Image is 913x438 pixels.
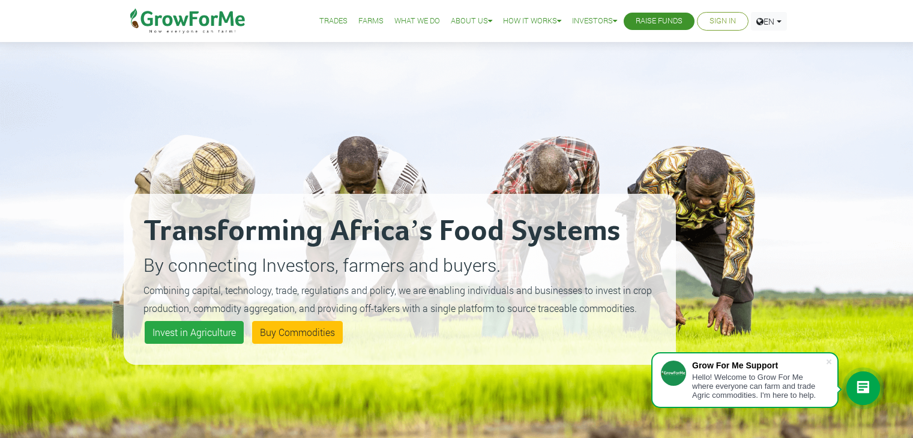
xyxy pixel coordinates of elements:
[358,15,384,28] a: Farms
[143,251,656,278] p: By connecting Investors, farmers and buyers.
[143,284,652,314] small: Combining capital, technology, trade, regulations and policy, we are enabling individuals and bus...
[451,15,492,28] a: About Us
[503,15,561,28] a: How it Works
[710,15,736,28] a: Sign In
[394,15,440,28] a: What We Do
[692,361,825,370] div: Grow For Me Support
[572,15,617,28] a: Investors
[145,321,244,344] a: Invest in Agriculture
[751,12,787,31] a: EN
[636,15,682,28] a: Raise Funds
[143,214,656,250] h2: Transforming Africa’s Food Systems
[319,15,348,28] a: Trades
[692,373,825,400] div: Hello! Welcome to Grow For Me where everyone can farm and trade Agric commodities. I'm here to help.
[252,321,343,344] a: Buy Commodities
